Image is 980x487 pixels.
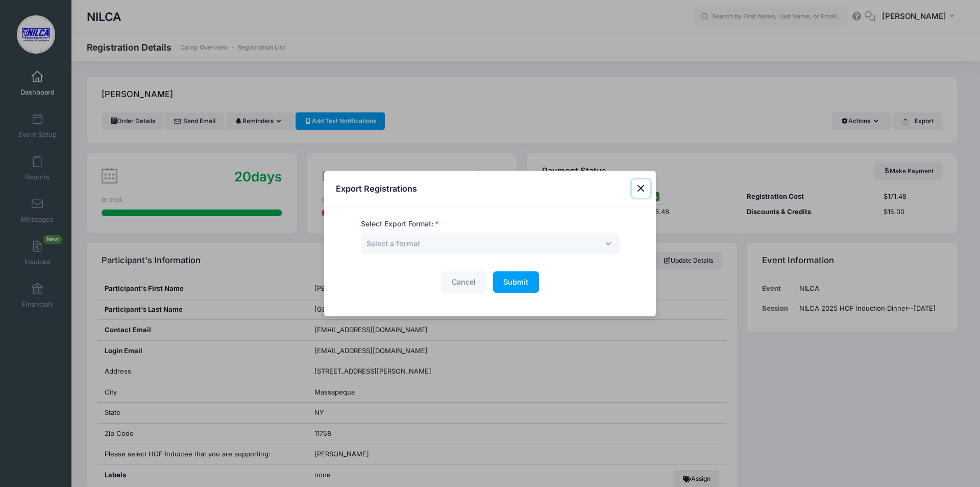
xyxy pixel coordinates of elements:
[632,179,650,198] button: Close
[366,239,420,248] span: Select a format
[361,233,620,254] span: Select a format
[366,238,420,249] span: Select a format
[336,182,417,195] h4: Export Registrations
[493,271,539,293] button: Submit
[503,277,528,286] span: Submit
[361,219,439,229] label: Select Export Format:
[441,271,486,293] button: Cancel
